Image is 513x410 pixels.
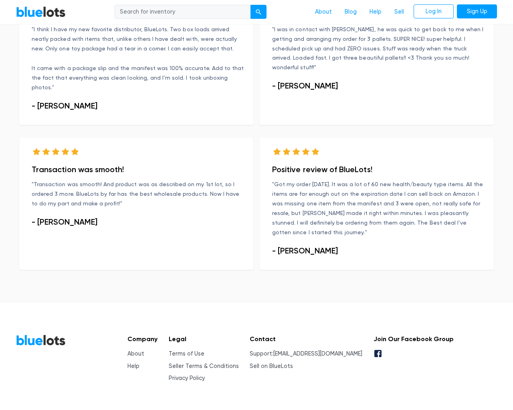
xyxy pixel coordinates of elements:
a: About [309,4,338,20]
p: "Got my order [DATE]. It was a lot of 60 new health/beauty type items. All the items are far enou... [272,180,486,237]
p: "I think I have my new favorite distributor, BlueLots. Two box loads arrived neatly packed with i... [32,25,245,54]
h4: Positive review of BlueLots! [272,165,486,174]
h5: Legal [169,335,239,343]
h4: Transaction was smooth! [32,165,245,174]
a: Help [363,4,388,20]
a: Sign Up [457,4,497,19]
a: Help [127,363,139,370]
a: Log In [414,4,454,19]
h5: Company [127,335,158,343]
h3: - [PERSON_NAME] [32,217,245,227]
p: It came with a package slip and the manifest was 100% accurate. Add to that the fact that everyth... [32,64,245,92]
a: About [127,350,144,357]
a: [EMAIL_ADDRESS][DOMAIN_NAME] [273,350,362,357]
a: BlueLots [16,334,66,346]
a: Sell [388,4,410,20]
h5: Join Our Facebook Group [374,335,454,343]
a: BlueLots [16,6,66,18]
li: Support: [250,350,362,358]
p: "I was in contact with [PERSON_NAME], he was quick to get back to me when I getting and arranging... [272,25,486,73]
h3: - [PERSON_NAME] [272,81,486,90]
h5: Contact [250,335,362,343]
p: "Transaction was smooth! And product was as described on my 1st lot, so I ordered 3 more. BlueLot... [32,180,245,209]
a: Seller Terms & Conditions [169,363,239,370]
a: Blog [338,4,363,20]
a: Privacy Policy [169,375,205,382]
a: Terms of Use [169,350,204,357]
input: Search for inventory [115,5,251,19]
a: Sell on BlueLots [250,363,293,370]
h3: - [PERSON_NAME] [272,246,486,255]
h3: - [PERSON_NAME] [32,101,245,111]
